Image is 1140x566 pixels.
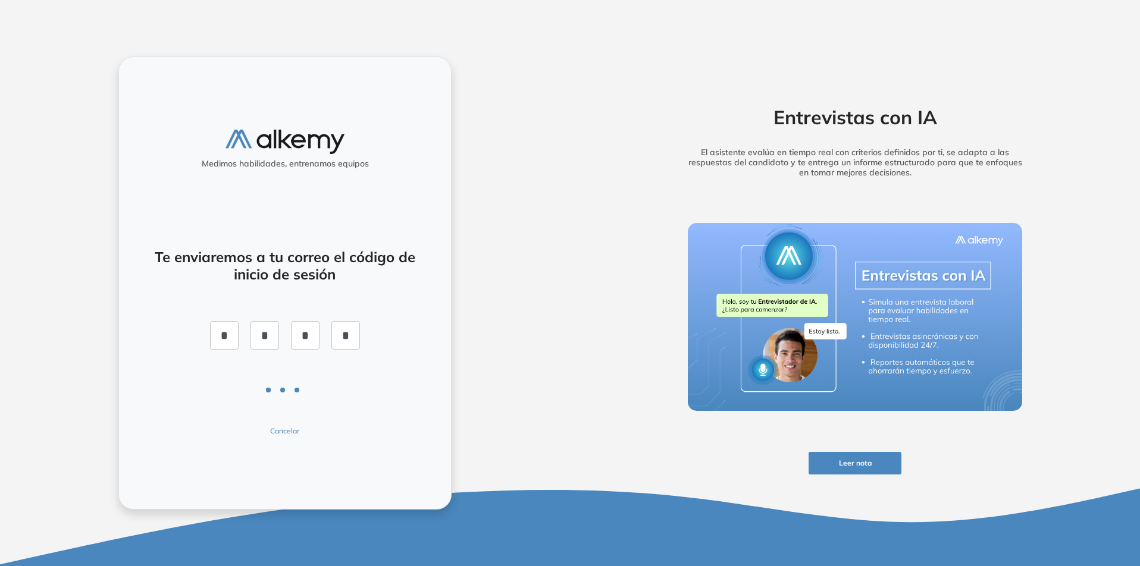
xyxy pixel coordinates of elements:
button: Leer nota [809,452,901,475]
h5: El asistente evalúa en tiempo real con criterios definidos por ti, se adapta a las respuestas del... [669,147,1041,177]
h4: Te enviaremos a tu correo el código de inicio de sesión [151,249,419,283]
img: img-more-info [688,223,1022,411]
h5: Medimos habilidades, entrenamos equipos [124,159,446,169]
iframe: Chat Widget [926,428,1140,566]
h2: Entrevistas con IA [669,106,1041,128]
img: logo-alkemy [226,130,344,154]
button: Cancelar [212,426,358,436]
div: Widget de chat [926,428,1140,566]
